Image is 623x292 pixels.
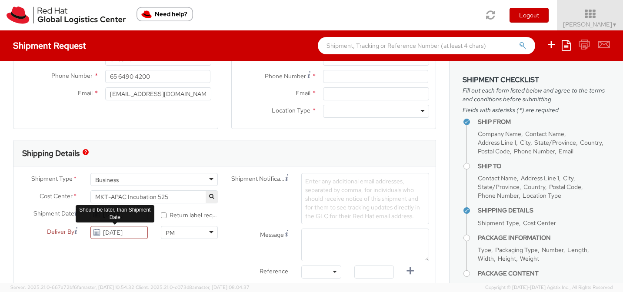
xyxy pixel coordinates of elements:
span: Packaging Type [495,246,538,254]
span: City [520,139,530,146]
div: Should be later, than Shipment Date [76,205,154,222]
span: Server: 2025.21.0-667a72bf6fa [10,284,134,290]
span: Reference [260,267,288,275]
span: Weight [520,255,539,262]
span: Address Line 1 [478,139,516,146]
span: Shipment Type [31,174,73,184]
button: Logout [510,8,549,23]
h4: Package Content [478,270,610,277]
span: State/Province [478,183,520,191]
span: Enter any additional email addresses, separated by comma, for individuals who should receive noti... [305,177,420,220]
span: State/Province [534,139,576,146]
span: MKT-APAC Incubation 525 [95,193,213,201]
span: Contact Name [525,130,564,138]
span: Length [567,246,587,254]
span: Email [296,89,310,97]
input: Return label required [161,212,167,218]
span: ▼ [612,21,617,28]
span: Number [542,246,563,254]
h4: Package Information [478,235,610,241]
span: City [563,174,573,182]
span: Email [559,147,573,155]
span: Width [478,255,494,262]
span: Address Line 1 [521,174,559,182]
span: Unit Value [540,282,567,290]
img: rh-logistics-00dfa346123c4ec078e1.svg [7,7,126,24]
span: Deliver By [47,227,74,236]
h4: Ship From [478,119,610,125]
span: Copyright © [DATE]-[DATE] Agistix Inc., All Rights Reserved [485,284,613,291]
span: Shipment Type [478,219,519,227]
span: Country [580,139,602,146]
div: PM [166,229,175,237]
span: Shipment Notification [231,174,286,183]
label: Return label required [161,209,218,219]
span: master, [DATE] 10:54:32 [81,284,134,290]
h3: Shipping Details [22,149,80,158]
span: Pieces [518,282,536,290]
div: Business [95,176,119,184]
span: Product Type [478,282,514,290]
h4: Shipping Details [478,207,610,214]
span: Shipment Date [33,209,74,218]
span: Phone Number [514,147,555,155]
span: [PERSON_NAME] [563,20,617,28]
h4: Ship To [478,163,610,169]
span: Country [523,183,545,191]
span: Client: 2025.21.0-c073d8a [136,284,250,290]
span: Cost Center [40,192,73,202]
span: Email [78,89,93,97]
span: Location Type [523,192,561,199]
span: Type [478,246,491,254]
span: Height [498,255,516,262]
span: Message [260,231,284,239]
span: Phone Number [51,72,93,80]
input: Shipment, Tracking or Reference Number (at least 4 chars) [318,37,535,54]
span: Fill out each form listed below and agree to the terms and conditions before submitting [463,86,610,103]
span: Postal Code [478,147,510,155]
span: Cost Center [523,219,556,227]
span: master, [DATE] 08:04:37 [195,284,250,290]
h3: Shipment Checklist [463,76,610,84]
h4: Shipment Request [13,41,86,50]
span: Fields with asterisks (*) are required [463,106,610,114]
button: Need help? [137,7,193,21]
span: Phone Number [478,192,519,199]
span: Phone Number [265,72,306,80]
span: MKT-APAC Incubation 525 [90,190,218,203]
span: Company Name [478,130,521,138]
span: Postal Code [549,183,581,191]
span: Contact Name [478,174,517,182]
span: Location Type [272,106,310,114]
